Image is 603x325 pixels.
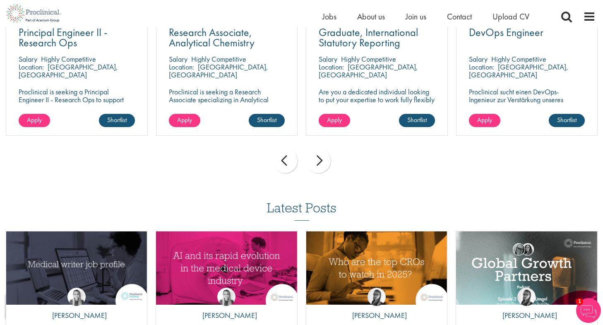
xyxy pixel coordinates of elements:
p: [PERSON_NAME] [196,310,257,321]
span: Location: [469,62,494,72]
a: Shortlist [99,114,135,127]
a: Jobs [322,11,336,22]
a: About us [357,11,385,22]
p: Highly Competitive [191,54,246,64]
span: Apply [177,116,192,124]
a: Contact [447,11,472,22]
span: Apply [27,116,42,124]
img: AI and Its Impact on the Medical Device Industry | Proclinical [156,231,297,305]
span: Location: [169,62,194,72]
img: Top 10 CROs 2025 | Proclinical [306,231,447,305]
img: Theodora Savlovschi - Wicks [517,288,536,306]
span: Location: [19,62,44,72]
a: Link to a post [6,231,147,305]
a: Theodora Savlovschi - Wicks [PERSON_NAME] [496,288,557,325]
a: Link to a post [306,231,447,305]
img: Chatbot [576,298,601,323]
p: Highly Competitive [491,54,546,64]
a: DevOps Engineer [469,27,585,38]
span: Salary [19,54,37,64]
a: Join us [406,11,426,22]
a: Apply [319,114,350,127]
a: Apply [469,114,500,127]
a: Link to a post [456,231,597,305]
a: Shortlist [249,114,285,127]
a: Shortlist [549,114,585,127]
span: Salary [319,54,337,64]
p: Proclinical sucht einen DevOps-Ingenieur zur Verstärkung unseres Kundenteams in [GEOGRAPHIC_DATA]. [469,88,585,111]
p: Proclinical is seeking a Principal Engineer II - Research Ops to support external engineering pro... [19,88,135,127]
span: Salary [169,54,187,64]
p: Proclinical is seeking a Research Associate specializing in Analytical Chemistry for a contract r... [169,88,285,127]
span: Apply [327,116,342,124]
p: [PERSON_NAME] [496,310,557,321]
a: Graduate, International Statutory Reporting [319,27,435,48]
span: Apply [477,116,492,124]
div: next [306,148,331,173]
img: Hannah Burke [217,288,235,306]
img: Hannah Burke [67,288,86,306]
img: Theodora Savlovschi - Wicks [368,288,386,306]
p: [GEOGRAPHIC_DATA], [GEOGRAPHIC_DATA] [169,62,268,79]
a: Upload CV [492,11,529,22]
p: Are you a dedicated individual looking to put your expertise to work fully flexibly in a hybrid p... [319,88,435,111]
a: Principal Engineer II - Research Ops [19,27,135,48]
h3: Latest Posts [267,201,336,221]
span: Salary [469,54,488,64]
a: Theodora Savlovschi - Wicks [PERSON_NAME] [346,288,407,325]
span: Location: [319,62,344,72]
a: Hannah Burke [PERSON_NAME] [46,288,107,325]
span: Research Associate, Analytical Chemistry [169,25,255,50]
img: Medical writer job profile [6,231,147,305]
div: prev [273,148,298,173]
a: Apply [169,114,200,127]
span: Graduate, International Statutory Reporting [319,25,418,50]
span: DevOps Engineer [469,25,543,39]
span: 1 [576,298,583,305]
a: Hannah Burke [PERSON_NAME] [196,288,257,325]
p: [GEOGRAPHIC_DATA], [GEOGRAPHIC_DATA] [19,62,118,79]
a: Research Associate, Analytical Chemistry [169,27,285,48]
a: Link to a post [156,231,297,305]
span: Principal Engineer II - Research Ops [19,25,107,50]
a: Shortlist [399,114,435,127]
a: Apply [19,114,50,127]
p: Highly Competitive [341,54,396,64]
p: [PERSON_NAME] [46,310,107,321]
p: Highly Competitive [41,54,96,64]
p: [GEOGRAPHIC_DATA], [GEOGRAPHIC_DATA] [319,62,418,79]
p: [PERSON_NAME] [346,310,407,321]
p: [GEOGRAPHIC_DATA], [GEOGRAPHIC_DATA] [469,62,568,79]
